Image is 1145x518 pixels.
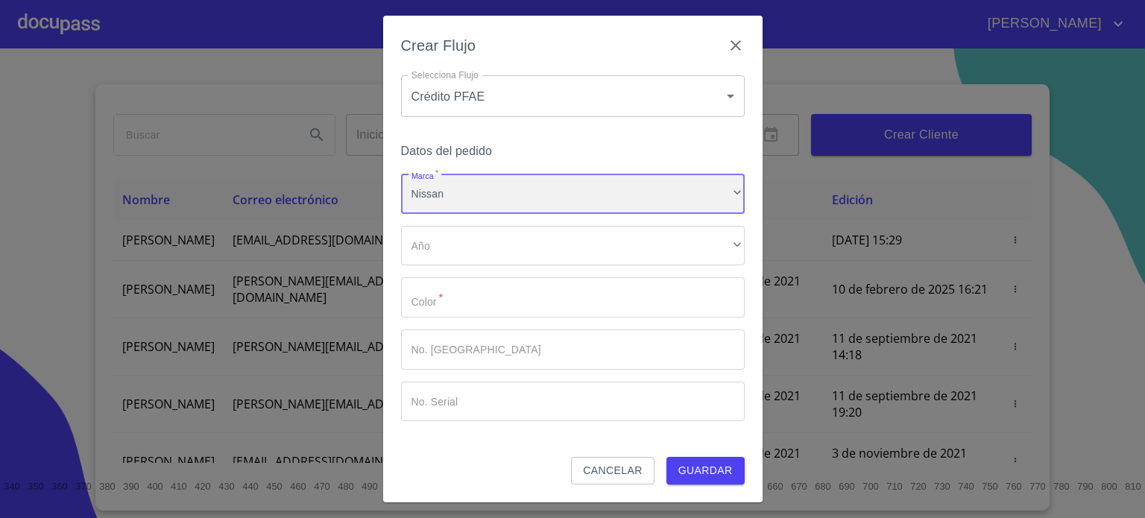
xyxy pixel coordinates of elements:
[401,174,745,214] div: Nissan
[401,34,476,57] h6: Crear Flujo
[678,461,733,480] span: Guardar
[401,226,745,266] div: ​
[583,461,642,480] span: Cancelar
[571,457,654,484] button: Cancelar
[401,75,745,117] div: Crédito PFAE
[666,457,745,484] button: Guardar
[401,141,745,162] h6: Datos del pedido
